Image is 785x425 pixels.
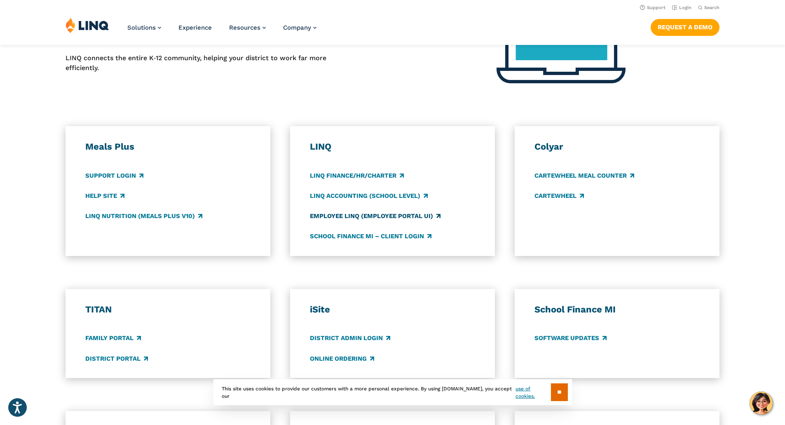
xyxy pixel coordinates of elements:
span: Solutions [127,24,156,31]
a: LINQ Finance/HR/Charter [310,171,404,180]
h3: Colyar [534,141,700,153]
a: CARTEWHEEL Meal Counter [534,171,634,180]
nav: Button Navigation [651,17,719,35]
a: LINQ Accounting (school level) [310,191,428,200]
button: Hello, have a question? Let’s chat. [750,392,773,415]
p: LINQ connects the entire K‑12 community, helping your district to work far more efficiently. [66,53,327,73]
h3: LINQ [310,141,476,153]
a: District Portal [85,354,148,363]
a: Help Site [85,191,124,200]
a: CARTEWHEEL [534,191,584,200]
span: Search [704,5,719,10]
a: use of cookies. [516,385,551,400]
nav: Primary Navigation [127,17,316,45]
a: Family Portal [85,334,141,343]
a: School Finance MI – Client Login [310,232,431,241]
a: Experience [178,24,212,31]
a: Company [283,24,316,31]
h3: iSite [310,304,476,315]
div: This site uses cookies to provide our customers with a more personal experience. By using [DOMAIN... [213,379,572,405]
img: LINQ | K‑12 Software [66,17,109,33]
button: Open Search Bar [698,5,719,11]
a: Online Ordering [310,354,374,363]
a: District Admin Login [310,334,390,343]
a: Login [672,5,691,10]
a: Software Updates [534,334,607,343]
span: Resources [229,24,260,31]
span: Company [283,24,311,31]
a: Resources [229,24,266,31]
h3: School Finance MI [534,304,700,315]
h3: Meals Plus [85,141,251,153]
h3: TITAN [85,304,251,315]
a: Solutions [127,24,161,31]
a: Request a Demo [651,19,719,35]
a: Support Login [85,171,143,180]
a: Support [640,5,665,10]
a: Employee LINQ (Employee Portal UI) [310,211,441,221]
a: LINQ Nutrition (Meals Plus v10) [85,211,202,221]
